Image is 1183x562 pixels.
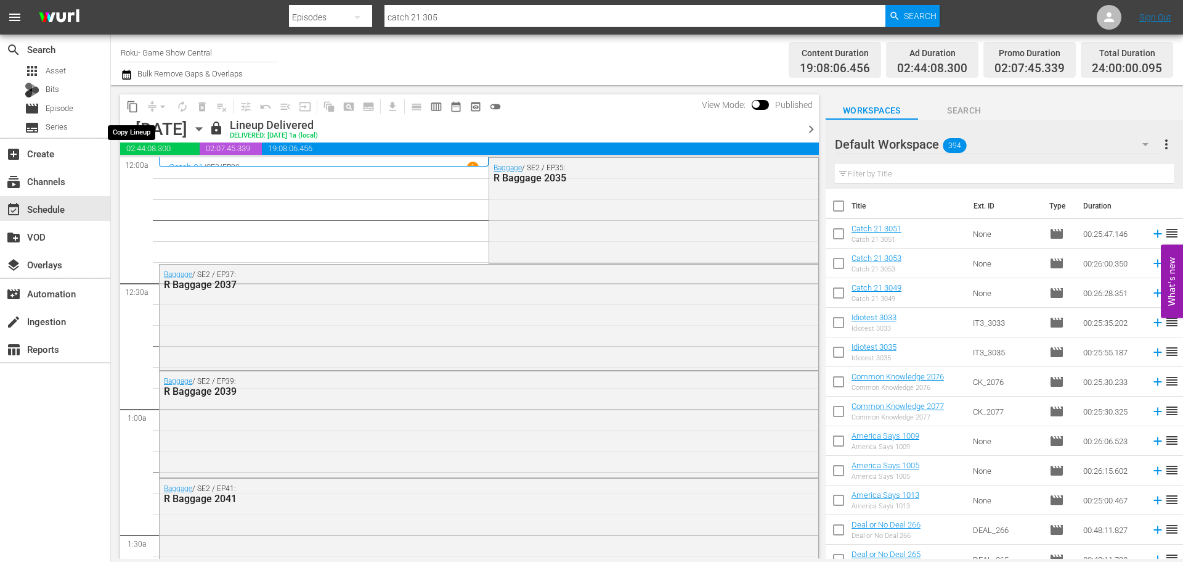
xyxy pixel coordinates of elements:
span: Day Calendar View [402,94,426,118]
span: reorder [1165,315,1179,329]
span: reorder [1165,403,1179,418]
svg: Add to Schedule [1151,405,1165,418]
div: Catch 21 3049 [852,295,901,303]
p: EP22 [222,163,240,171]
span: chevron_right [803,122,819,137]
span: 02:44:08.300 [120,143,200,155]
span: Clear Lineup [212,97,232,117]
span: reorder [1165,344,1179,359]
a: America Says 1013 [852,490,919,500]
span: Episode [1049,523,1064,537]
svg: Add to Schedule [1151,345,1165,359]
td: None [968,426,1044,456]
td: 00:25:30.325 [1078,397,1146,426]
span: Revert to Primary Episode [256,97,275,117]
span: reorder [1165,492,1179,507]
span: VOD [6,230,21,245]
button: Open Feedback Widget [1161,244,1183,318]
a: Sign Out [1139,12,1171,22]
div: / SE2 / EP39: [164,377,747,397]
a: Baggage [494,163,522,172]
div: Catch 21 3053 [852,265,901,273]
span: Asset [25,64,39,78]
span: Bits [46,83,59,96]
a: Catch 21 [169,162,203,172]
span: reorder [1165,374,1179,389]
div: Catch 21 3051 [852,236,901,244]
div: Promo Duration [994,44,1065,62]
div: Deal or No Deal 266 [852,532,921,540]
div: DELIVERED: [DATE] 1a (local) [230,132,318,140]
td: 00:25:47.146 [1078,219,1146,249]
span: Overlays [6,258,21,273]
svg: Add to Schedule [1151,316,1165,329]
svg: Add to Schedule [1151,494,1165,507]
svg: Add to Schedule [1151,257,1165,270]
a: Catch 21 3051 [852,224,901,233]
div: America Says 1013 [852,502,919,510]
td: 00:25:55.187 [1078,337,1146,367]
span: Select an event to delete [192,97,212,117]
span: 394 [943,133,966,159]
span: Episode [1049,434,1064,448]
svg: Add to Schedule [1151,464,1165,477]
svg: Add to Schedule [1151,375,1165,389]
span: Episode [1049,345,1064,360]
span: Episode [1049,374,1064,389]
td: CK_2077 [968,397,1044,426]
div: Common Knowledge 2077 [852,413,944,421]
td: None [968,249,1044,278]
div: [DATE] [136,119,187,139]
td: 00:48:11.827 [1078,515,1146,545]
span: menu [7,10,22,25]
span: Automation [6,287,21,302]
span: Create [6,147,21,162]
td: None [968,278,1044,308]
div: Ad Duration [897,44,967,62]
div: Total Duration [1092,44,1162,62]
div: R Baggage 2039 [164,386,747,397]
span: Episode [1049,463,1064,478]
span: Episode [1049,256,1064,271]
span: Customize Events [232,94,256,118]
div: R Baggage 2035 [494,172,752,184]
span: Search [904,5,937,27]
td: 00:26:15.602 [1078,456,1146,486]
span: Remove Gaps & Overlaps [142,97,173,117]
span: more_vert [1159,137,1174,152]
span: Episode [46,102,73,115]
div: America Says 1009 [852,443,919,451]
td: None [968,456,1044,486]
span: Published [769,100,819,110]
a: Baggage [164,377,192,386]
a: America Says 1009 [852,431,919,440]
span: preview_outlined [470,101,482,113]
td: IT3_3035 [968,337,1044,367]
span: Episode [1049,404,1064,419]
button: Search [885,5,940,27]
span: 19:08:06.456 [800,62,870,76]
span: Workspaces [826,103,918,118]
a: Baggage [164,270,192,279]
span: chevron_left [120,122,136,137]
div: / SE2 / EP41: [164,484,747,505]
span: toggle_off [489,101,502,113]
div: Default Workspace [835,127,1160,162]
span: Create Series Block [359,97,378,117]
div: Bits [25,83,39,97]
span: reorder [1165,433,1179,448]
th: Duration [1076,189,1150,223]
span: View Backup [466,97,486,117]
span: Create Search Block [339,97,359,117]
td: 00:25:30.233 [1078,367,1146,397]
span: Loop Content [173,97,192,117]
div: Common Knowledge 2076 [852,384,944,392]
div: / SE2 / EP35: [494,163,752,184]
td: None [968,486,1044,515]
span: Ingestion [6,315,21,329]
div: / SE2 / EP37: [164,270,747,291]
th: Ext. ID [966,189,1041,223]
a: Idiotest 3035 [852,342,896,352]
span: Reports [6,342,21,357]
td: IT3_3033 [968,308,1044,337]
